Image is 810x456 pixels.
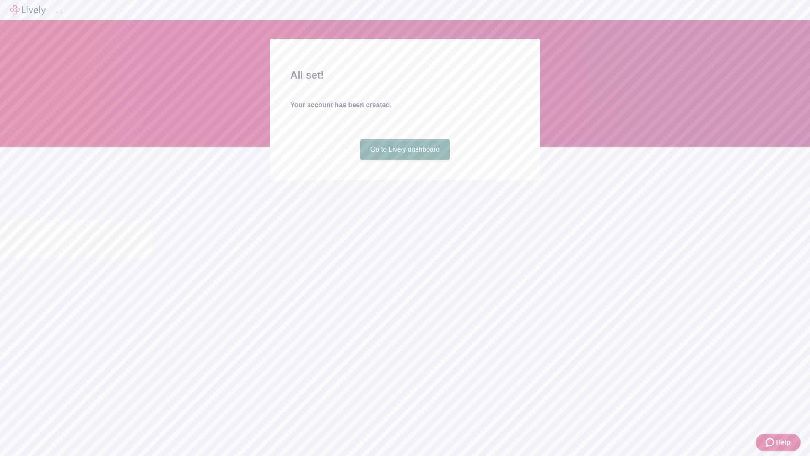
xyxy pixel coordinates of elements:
[360,139,450,160] a: Go to Lively dashboard
[766,437,776,448] svg: Zendesk support icon
[776,437,791,448] span: Help
[290,100,520,110] h4: Your account has been created.
[756,434,801,451] button: Zendesk support iconHelp
[290,68,520,83] h2: All set!
[10,5,46,15] img: Lively
[56,11,62,13] button: Log out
